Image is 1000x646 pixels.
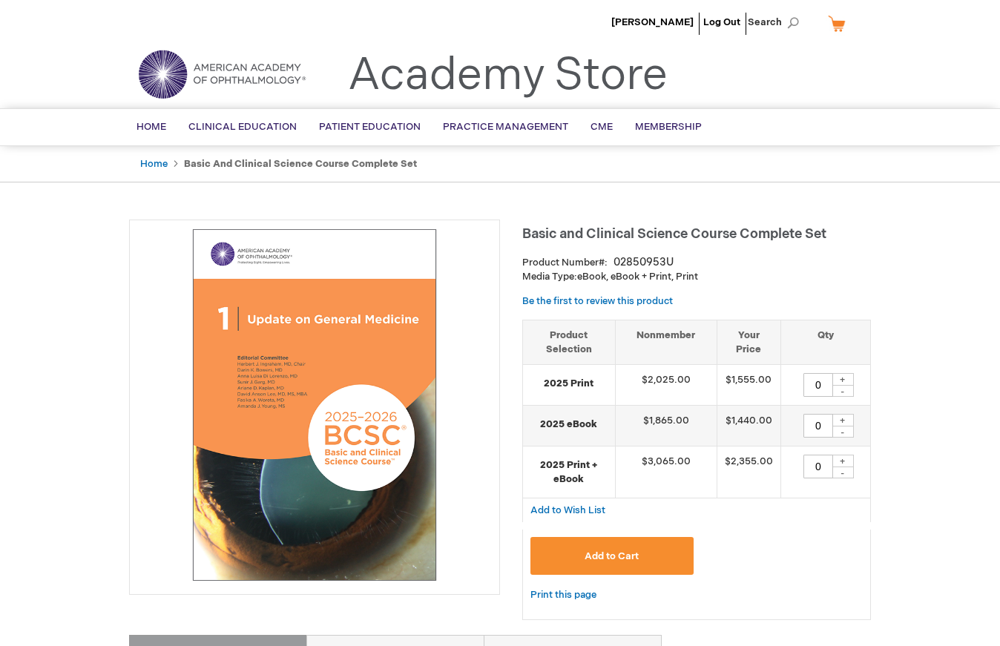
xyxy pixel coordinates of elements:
div: + [832,455,854,467]
div: - [832,426,854,438]
a: [PERSON_NAME] [611,16,694,28]
span: Patient Education [319,121,421,133]
input: Qty [803,455,833,478]
a: Academy Store [348,49,668,102]
span: Practice Management [443,121,568,133]
span: Clinical Education [188,121,297,133]
strong: 2025 Print + eBook [530,458,608,486]
input: Qty [803,373,833,397]
button: Add to Cart [530,537,694,575]
span: Add to Cart [585,550,639,562]
th: Product Selection [523,320,615,364]
span: Home [136,121,166,133]
td: $3,065.00 [615,446,717,498]
a: Home [140,158,168,170]
td: $2,025.00 [615,365,717,406]
img: Basic and Clinical Science Course Complete Set [137,228,492,582]
div: - [832,385,854,397]
td: $2,355.00 [717,446,780,498]
a: Add to Wish List [530,504,605,516]
a: Be the first to review this product [522,295,673,307]
span: Basic and Clinical Science Course Complete Set [522,226,826,242]
div: + [832,373,854,386]
th: Qty [780,320,870,364]
td: $1,555.00 [717,365,780,406]
span: Add to Wish List [530,504,605,516]
div: - [832,467,854,478]
input: Qty [803,414,833,438]
div: 02850953U [614,255,674,270]
th: Your Price [717,320,780,364]
td: $1,440.00 [717,406,780,446]
strong: 2025 eBook [530,418,608,432]
div: + [832,414,854,426]
strong: Basic and Clinical Science Course Complete Set [184,158,417,170]
span: Membership [635,121,702,133]
a: Print this page [530,586,596,604]
strong: Media Type: [522,271,577,283]
span: Search [748,7,804,37]
p: eBook, eBook + Print, Print [522,270,871,284]
a: Log Out [703,16,740,28]
strong: Product Number [522,257,608,268]
span: CME [591,121,613,133]
td: $1,865.00 [615,406,717,446]
th: Nonmember [615,320,717,364]
strong: 2025 Print [530,377,608,391]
